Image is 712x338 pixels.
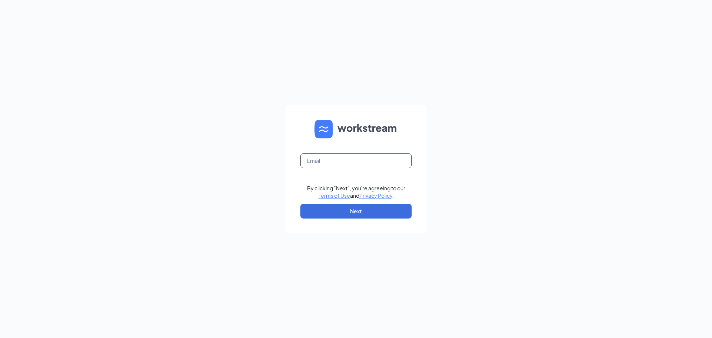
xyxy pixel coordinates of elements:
[314,120,398,138] img: WS logo and Workstream text
[319,192,350,199] a: Terms of Use
[359,192,392,199] a: Privacy Policy
[307,184,405,199] div: By clicking "Next", you're agreeing to our and .
[300,204,412,219] button: Next
[300,153,412,168] input: Email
